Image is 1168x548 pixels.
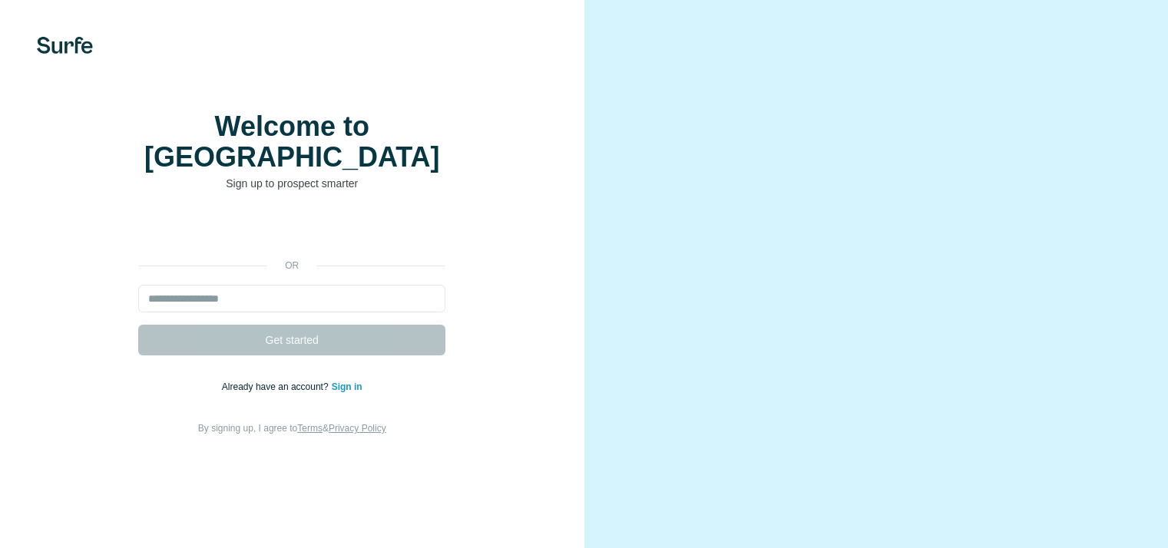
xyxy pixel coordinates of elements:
p: Sign up to prospect smarter [138,176,445,191]
h1: Welcome to [GEOGRAPHIC_DATA] [138,111,445,173]
img: Surfe's logo [37,37,93,54]
iframe: Sign in with Google Button [131,214,453,248]
a: Terms [297,423,323,434]
p: or [267,259,316,272]
span: Already have an account? [222,381,332,392]
span: By signing up, I agree to & [198,423,386,434]
a: Sign in [332,381,362,392]
a: Privacy Policy [329,423,386,434]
